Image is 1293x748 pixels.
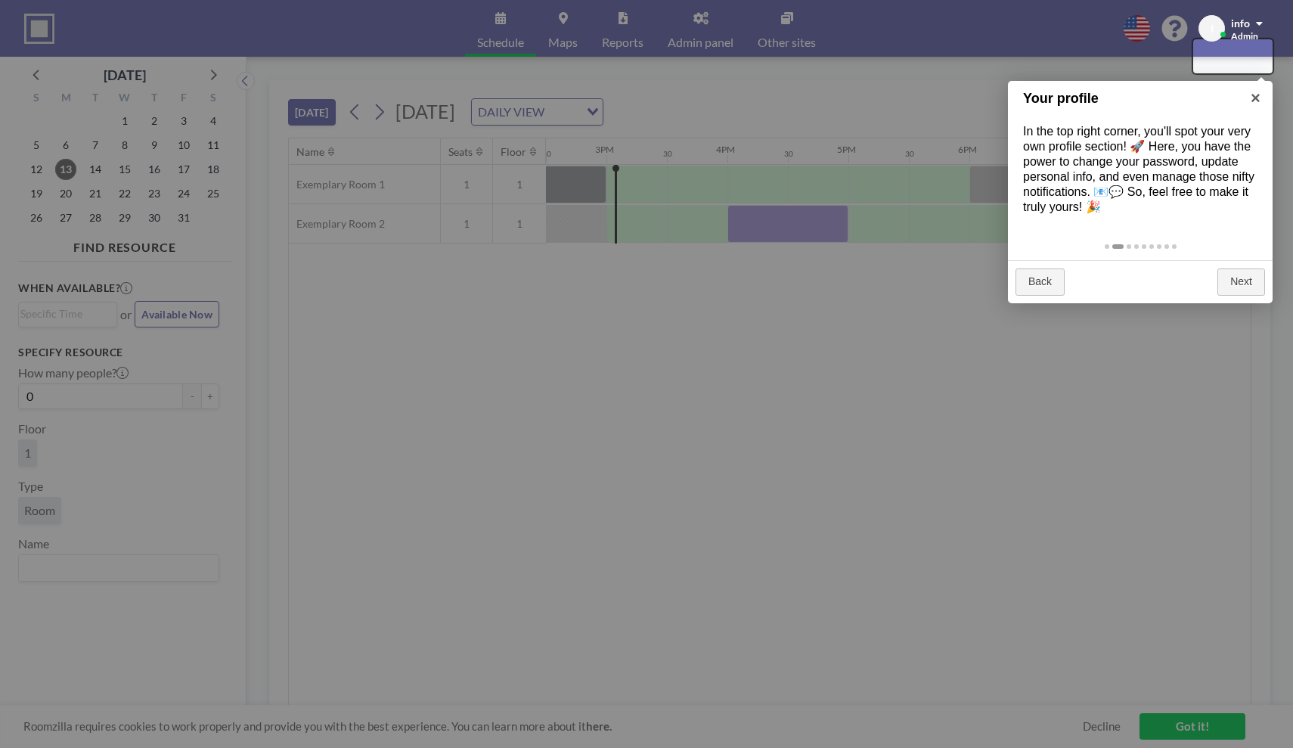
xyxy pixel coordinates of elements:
span: info [1231,17,1250,29]
a: Next [1217,268,1265,296]
span: Admin [1231,30,1258,42]
h1: Your profile [1023,88,1234,109]
div: In the top right corner, you'll spot your very own profile section! 🚀 Here, you have the power to... [1008,109,1273,230]
span: I [1211,22,1214,36]
a: Back [1015,268,1065,296]
a: × [1239,81,1273,115]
